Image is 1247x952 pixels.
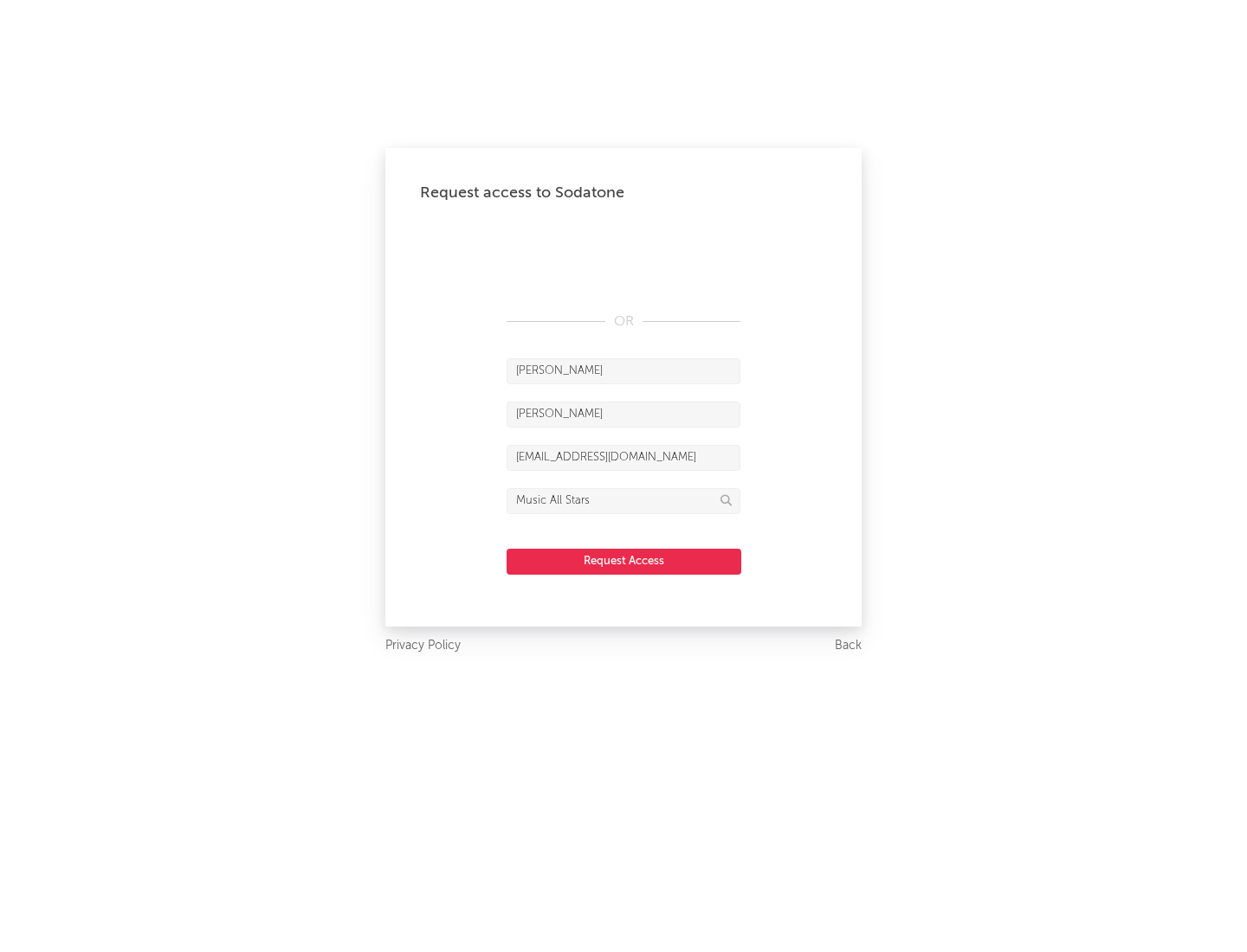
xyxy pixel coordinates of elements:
input: Email [507,445,740,471]
input: Last Name [507,402,740,428]
input: First Name [507,358,740,384]
a: Back [835,635,862,657]
div: OR [507,312,740,332]
div: Request access to Sodatone [420,183,827,203]
button: Request Access [507,549,741,575]
input: Division [507,488,740,514]
a: Privacy Policy [385,635,461,657]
